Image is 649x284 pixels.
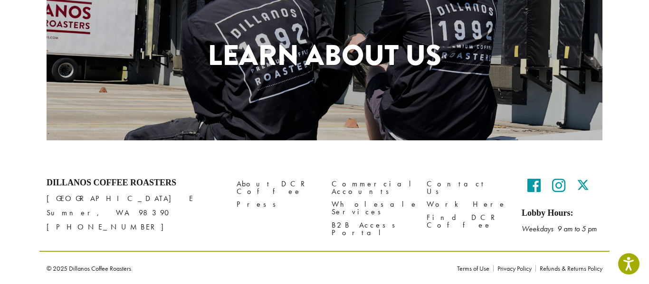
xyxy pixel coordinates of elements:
[427,178,507,198] a: Contact Us
[522,224,597,234] em: Weekdays 9 am to 5 pm
[522,208,602,219] h5: Lobby Hours:
[237,178,317,198] a: About DCR Coffee
[535,265,602,272] a: Refunds & Returns Policy
[427,211,507,231] a: Find DCR Coffee
[47,34,602,77] h1: Learn About Us
[332,178,412,198] a: Commercial Accounts
[47,178,222,188] h4: Dillanos Coffee Roasters
[493,265,535,272] a: Privacy Policy
[47,265,443,272] p: © 2025 Dillanos Coffee Roasters.
[457,265,493,272] a: Terms of Use
[427,198,507,211] a: Work Here
[47,192,222,234] p: [GEOGRAPHIC_DATA] E Sumner, WA 98390 [PHONE_NUMBER]
[332,219,412,239] a: B2B Access Portal
[237,198,317,211] a: Press
[332,198,412,219] a: Wholesale Services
